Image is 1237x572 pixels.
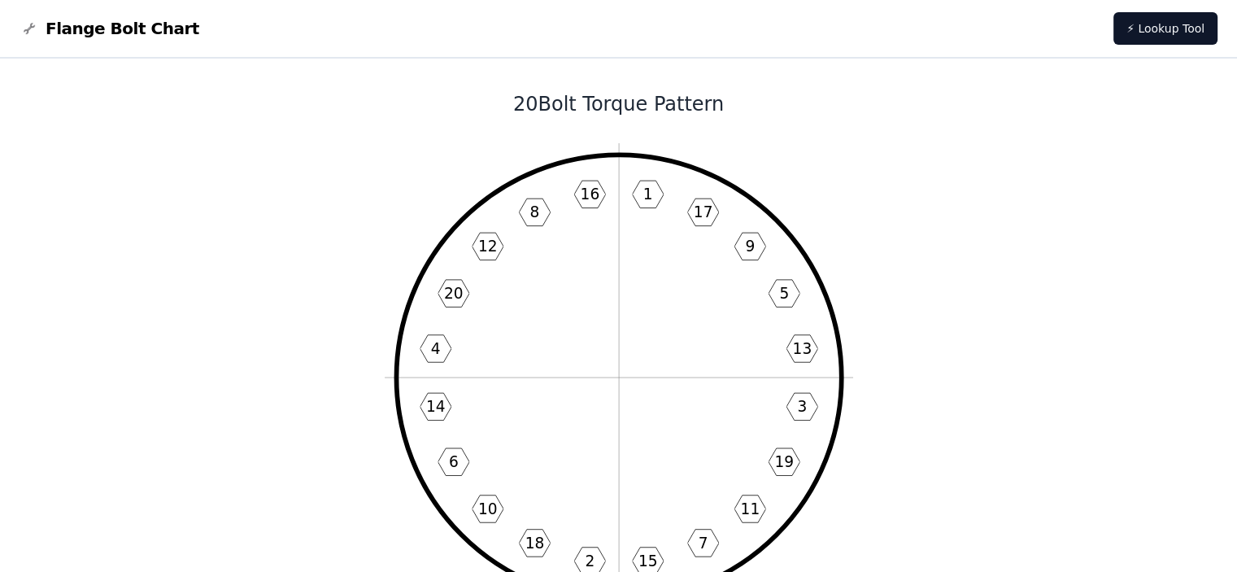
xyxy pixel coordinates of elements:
text: 5 [779,285,789,302]
text: 15 [638,552,657,569]
a: Flange Bolt Chart LogoFlange Bolt Chart [20,17,199,40]
text: 6 [448,453,458,470]
text: 19 [774,453,794,470]
text: 16 [580,186,599,203]
text: 4 [430,340,440,357]
text: 3 [797,398,807,415]
text: 12 [477,238,497,255]
img: Flange Bolt Chart Logo [20,19,39,38]
text: 14 [425,398,445,415]
h1: 20 Bolt Torque Pattern [182,91,1056,117]
text: 9 [745,238,755,255]
text: 20 [443,285,463,302]
span: Flange Bolt Chart [46,17,199,40]
text: 10 [477,500,497,517]
text: 18 [525,534,544,551]
text: 11 [740,500,760,517]
a: ⚡ Lookup Tool [1113,12,1217,45]
text: 7 [698,534,708,551]
text: 2 [585,552,595,569]
text: 8 [529,203,539,221]
text: 17 [693,203,712,221]
text: 1 [642,186,652,203]
text: 13 [792,340,812,357]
